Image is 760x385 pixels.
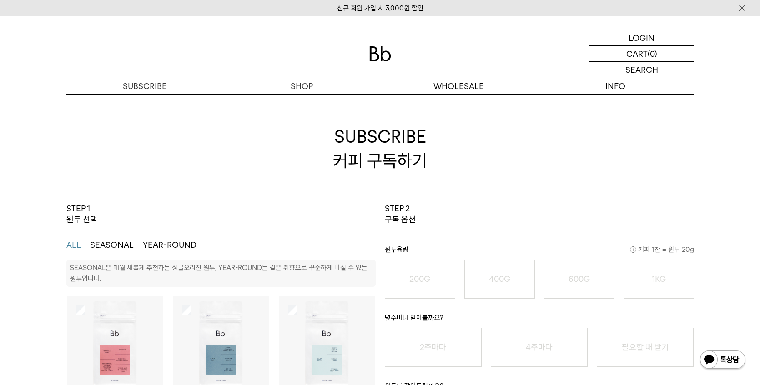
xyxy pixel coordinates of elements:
o: 1KG [652,274,666,284]
p: STEP 2 구독 옵션 [385,203,416,225]
p: INFO [537,78,694,94]
button: 400G [464,260,535,299]
p: 몇주마다 받아볼까요? [385,312,694,328]
p: LOGIN [629,30,654,45]
p: (0) [648,46,657,61]
a: SHOP [223,78,380,94]
button: 4주마다 [491,328,588,367]
p: STEP 1 원두 선택 [66,203,97,225]
button: 600G [544,260,614,299]
a: 신규 회원 가입 시 3,000원 할인 [337,4,423,12]
a: SUBSCRIBE [66,78,223,94]
o: 400G [489,274,510,284]
span: 커피 1잔 = 윈두 20g [630,244,694,255]
p: CART [626,46,648,61]
a: LOGIN [589,30,694,46]
button: ALL [66,240,81,250]
o: 600G [569,274,590,284]
p: WHOLESALE [380,78,537,94]
p: SEARCH [625,62,658,78]
button: YEAR-ROUND [143,240,196,250]
a: CART (0) [589,46,694,62]
img: 카카오톡 채널 1:1 채팅 버튼 [699,350,746,371]
o: 200G [409,274,430,284]
h2: SUBSCRIBE 커피 구독하기 [66,94,694,203]
p: SEASONAL은 매월 새롭게 추천하는 싱글오리진 원두, YEAR-ROUND는 같은 취향으로 꾸준하게 마실 수 있는 원두입니다. [70,264,367,283]
img: 로고 [369,46,391,61]
button: 2주마다 [385,328,482,367]
button: 200G [385,260,455,299]
button: 1KG [624,260,694,299]
button: 필요할 때 받기 [597,328,694,367]
p: 원두용량 [385,244,694,260]
button: SEASONAL [90,240,134,250]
